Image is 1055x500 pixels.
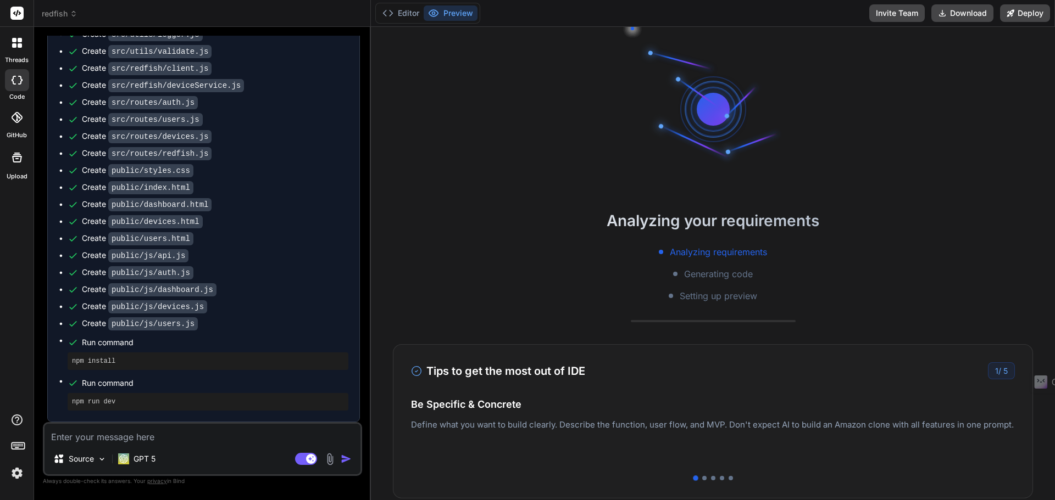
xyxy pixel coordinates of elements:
code: public/styles.css [108,164,193,177]
div: Create [82,97,198,108]
button: Editor [378,5,424,21]
code: src/routes/auth.js [108,96,198,109]
pre: npm run dev [72,397,344,406]
span: privacy [147,477,167,484]
button: Invite Team [869,4,925,22]
div: Create [82,80,244,91]
span: Run command [82,337,348,348]
div: Create [82,63,212,74]
p: GPT 5 [134,453,156,464]
label: code [9,92,25,102]
span: redfish [42,8,77,19]
div: Create [82,250,188,261]
code: public/js/api.js [108,249,188,262]
code: src/routes/users.js [108,113,203,126]
span: 5 [1003,366,1008,375]
code: public/js/devices.js [108,300,207,313]
div: Create [82,114,203,125]
label: GitHub [7,131,27,140]
h2: Analyzing your requirements [371,209,1055,232]
span: Generating code [684,267,753,280]
code: src/redfish/deviceService.js [108,79,244,92]
button: Download [931,4,993,22]
code: public/js/auth.js [108,266,193,279]
code: public/index.html [108,181,193,194]
code: src/utils/validate.js [108,45,212,58]
div: Create [82,29,203,40]
img: settings [8,464,26,482]
code: src/redfish/client.js [108,62,212,75]
div: Create [82,131,212,142]
h3: Tips to get the most out of IDE [411,363,585,379]
div: Create [82,165,193,176]
div: / [988,362,1015,379]
div: Create [82,216,203,227]
code: src/routes/devices.js [108,130,212,143]
div: Create [82,46,212,57]
img: icon [341,453,352,464]
code: public/dashboard.html [108,198,212,211]
img: Pick Models [97,454,107,464]
div: Create [82,301,207,312]
div: Create [82,233,193,244]
button: Deploy [1000,4,1050,22]
h4: Be Specific & Concrete [411,397,1015,412]
code: public/devices.html [108,215,203,228]
p: Always double-check its answers. Your in Bind [43,476,362,486]
label: Upload [7,172,27,181]
div: Create [82,318,198,329]
label: threads [5,55,29,65]
div: Create [82,199,212,210]
code: src/routes/redfish.js [108,147,212,160]
span: Run command [82,378,348,389]
div: Create [82,148,212,159]
span: Setting up preview [680,289,757,302]
span: 1 [995,366,998,375]
div: Create [82,182,193,193]
div: Create [82,284,216,295]
code: public/users.html [108,232,193,245]
code: public/js/users.js [108,317,198,330]
span: Analyzing requirements [670,245,767,259]
img: attachment [324,453,336,465]
img: GPT 5 [118,453,129,464]
pre: npm install [72,357,344,366]
p: Source [69,453,94,464]
code: public/js/dashboard.js [108,283,216,296]
div: Create [82,267,193,278]
button: Preview [424,5,477,21]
